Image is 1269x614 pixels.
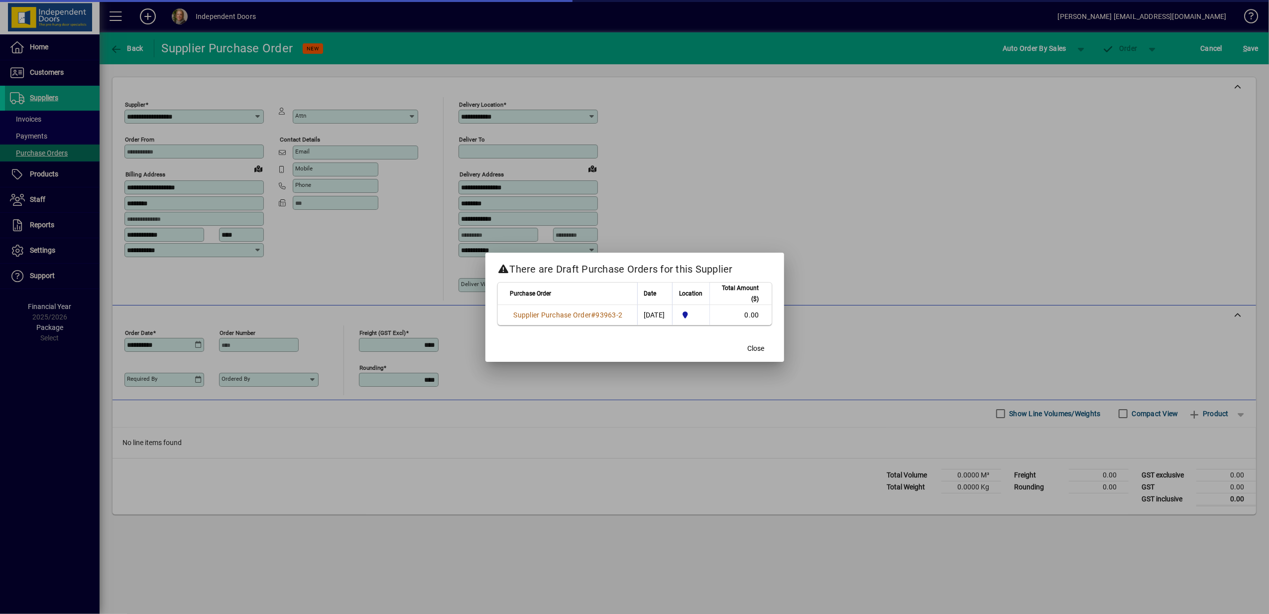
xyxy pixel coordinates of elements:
span: Supplier Purchase Order [514,311,591,319]
span: Total Amount ($) [716,283,759,305]
span: Location [679,288,702,299]
span: # [591,311,595,319]
td: 0.00 [709,305,772,325]
a: Supplier Purchase Order#93963-2 [510,309,626,320]
span: Purchase Order [510,288,552,299]
h2: There are Draft Purchase Orders for this Supplier [485,253,784,282]
button: Close [740,340,772,358]
span: Cromwell Central Otago [679,309,703,320]
td: [DATE] [637,305,672,325]
span: Date [644,288,656,299]
span: 93963-2 [596,311,623,319]
span: Close [748,343,765,354]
